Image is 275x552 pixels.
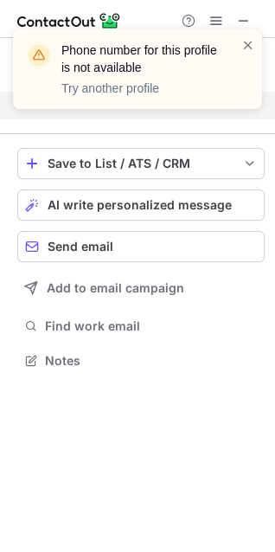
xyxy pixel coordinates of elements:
button: Find work email [17,314,265,338]
button: Add to email campaign [17,273,265,304]
img: ContactOut v5.3.10 [17,10,121,31]
span: AI write personalized message [48,198,232,212]
button: Send email [17,231,265,262]
div: Save to List / ATS / CRM [48,157,234,170]
p: Try another profile [61,80,221,97]
span: Notes [45,353,258,369]
img: warning [25,42,53,69]
button: save-profile-one-click [17,148,265,179]
button: Notes [17,349,265,373]
button: AI write personalized message [17,189,265,221]
span: Add to email campaign [47,281,184,295]
span: Find work email [45,318,258,334]
span: Send email [48,240,113,254]
header: Phone number for this profile is not available [61,42,221,76]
